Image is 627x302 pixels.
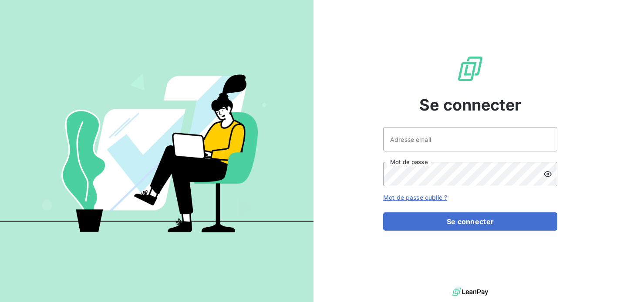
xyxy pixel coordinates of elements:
img: logo [452,285,488,299]
button: Se connecter [383,212,557,231]
img: Logo LeanPay [456,55,484,83]
a: Mot de passe oublié ? [383,194,447,201]
input: placeholder [383,127,557,151]
span: Se connecter [419,93,521,117]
